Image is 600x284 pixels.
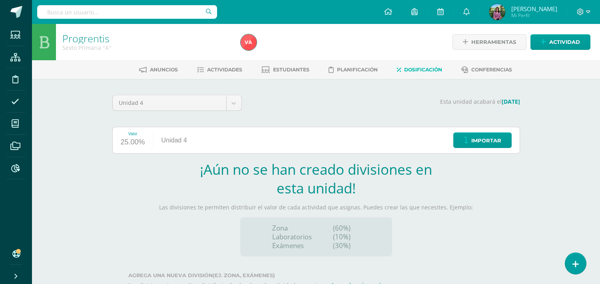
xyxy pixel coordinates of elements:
span: Conferencias [471,67,512,73]
input: Busca un usuario... [37,5,217,19]
span: [PERSON_NAME] [511,5,557,13]
img: ed5d616ba0f764b5d7c97a1e5ffb2c75.png [489,4,505,20]
h1: Progrentis [62,33,231,44]
span: Unidad 4 [119,95,220,110]
span: Actividades [207,67,242,73]
span: Dosificación [404,67,442,73]
a: Planificación [329,63,378,76]
p: (60%) [333,224,360,233]
span: Anuncios [150,67,178,73]
span: Estudiantes [273,67,309,73]
p: Laboratorios [272,233,312,241]
a: Estudiantes [261,63,309,76]
a: Conferencias [461,63,512,76]
span: Planificación [337,67,378,73]
label: Agrega una nueva división [128,272,520,278]
span: Importar [471,133,501,148]
p: Zona [272,224,312,233]
a: Anuncios [139,63,178,76]
a: Unidad 4 [113,95,241,110]
span: Mi Perfil [511,12,557,19]
p: (30%) [333,241,360,250]
a: Importar [453,132,512,148]
strong: (ej. Zona, Exámenes) [213,272,275,278]
span: Herramientas [471,35,516,49]
a: Dosificación [397,63,442,76]
p: (10%) [333,233,360,241]
img: 5ef59e455bde36dc0487bc51b4dad64e.png [241,34,257,50]
p: Esta unidad acabará el [251,98,520,105]
a: Actividad [530,34,590,50]
a: Actividades [197,63,242,76]
div: 25.00% [121,136,145,149]
div: Unidad 4 [153,127,195,153]
div: Sexto Primaria 'A' [62,44,231,51]
span: Actividad [549,35,580,49]
a: Herramientas [452,34,526,50]
p: Las divisiones te permiten distribuir el valor de cada actividad que asignas. Puedes crear las qu... [112,204,520,211]
p: Exámenes [272,241,312,250]
strong: [DATE] [502,98,520,105]
h2: ¡Aún no se han creado divisiones en esta unidad! [198,160,434,197]
a: Progrentis [62,32,110,45]
div: Valor [121,132,145,136]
